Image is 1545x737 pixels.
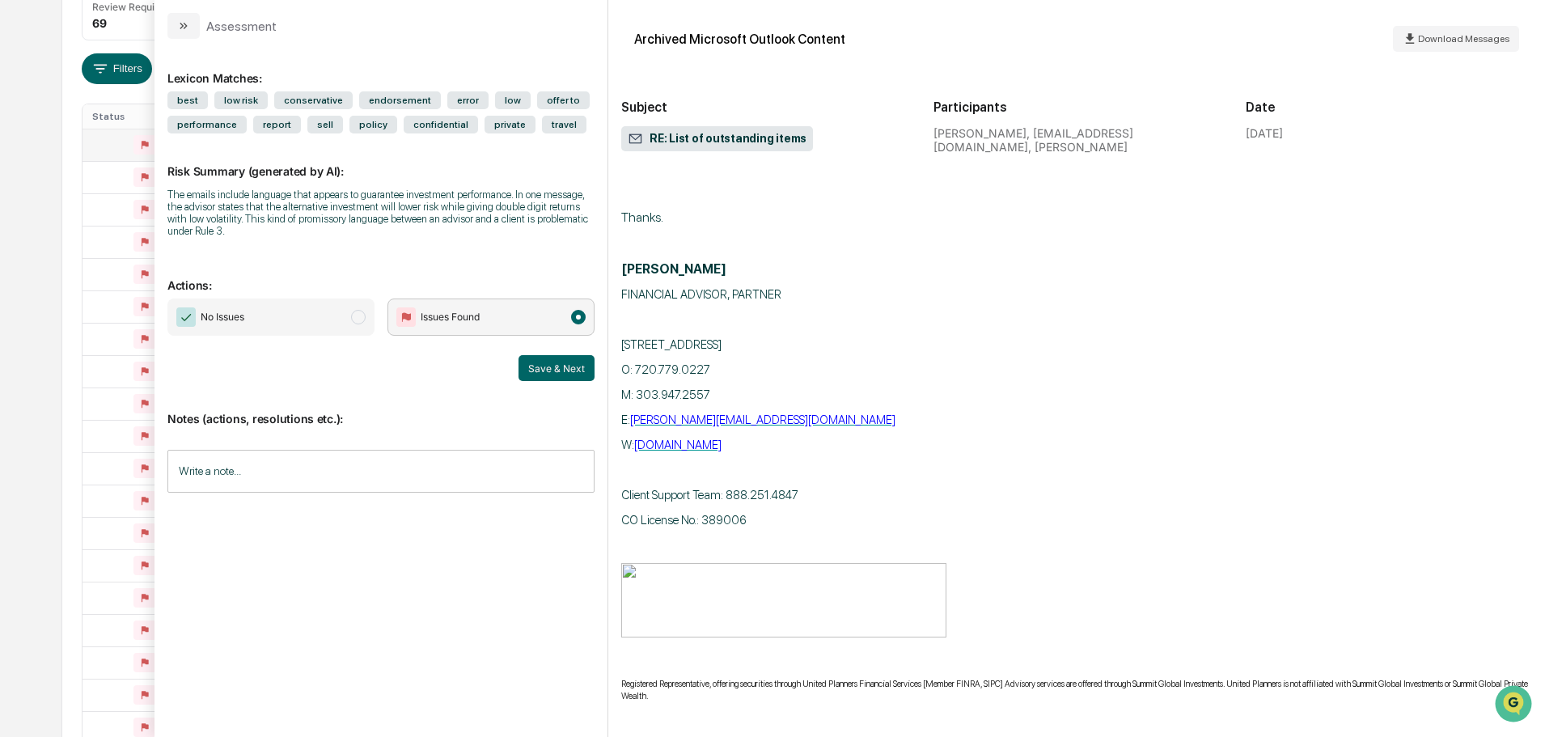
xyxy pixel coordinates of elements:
[359,91,441,109] span: endorsement
[307,116,343,133] span: sell
[485,116,535,133] span: private
[92,16,107,30] div: 69
[167,52,595,85] div: Lexicon Matches:
[275,129,294,148] button: Start new chat
[621,210,663,225] span: Thanks.
[16,236,29,249] div: 🔎
[621,388,710,402] span: M: 303.947.2557
[167,145,595,178] p: Risk Summary (generated by AI):
[1246,126,1283,140] div: [DATE]
[1246,100,1532,115] h2: Date
[621,261,726,277] span: [PERSON_NAME]
[32,235,102,251] span: Data Lookup
[176,307,196,327] img: Checkmark
[404,116,478,133] span: confidential
[495,91,531,109] span: low
[133,204,201,220] span: Attestations
[421,309,480,325] span: Issues Found
[114,273,196,286] a: Powered byPylon
[537,91,590,109] span: offer to
[621,513,747,527] span: CO License No.: 389006
[634,32,845,47] div: Archived Microsoft Outlook Content
[167,392,595,426] p: Notes (actions, resolutions etc.):
[396,307,416,327] img: Flag
[167,91,208,109] span: best
[10,228,108,257] a: 🔎Data Lookup
[621,287,781,302] span: FINANCIAL ADVISOR, PARTNER
[111,197,207,227] a: 🗄️Attestations
[519,355,595,381] button: Save & Next
[621,337,722,352] span: [STREET_ADDRESS]
[253,116,301,133] span: report
[1418,33,1509,44] span: Download Messages
[628,131,806,147] span: RE: List of outstanding items
[542,116,586,133] span: travel
[167,259,595,292] p: Actions:
[274,91,353,109] span: conservative
[1493,684,1537,727] iframe: Open customer support
[16,34,294,60] p: How can we help?
[167,188,595,237] div: The emails include language that appears to guarantee investment performance. In one message, the...
[16,205,29,218] div: 🖐️
[933,100,1220,115] h2: Participants
[201,309,244,325] span: No Issues
[161,274,196,286] span: Pylon
[621,438,722,452] span: W:
[621,413,630,427] span: E:
[447,91,489,109] span: error
[55,124,265,140] div: Start new chat
[92,1,170,13] div: Review Required
[82,53,152,84] button: Filters
[630,413,895,427] a: [PERSON_NAME][EMAIL_ADDRESS][DOMAIN_NAME]
[621,679,1528,701] span: Registered Representative, offering securities through United Planners Financial Services [Member...
[16,124,45,153] img: 1746055101610-c473b297-6a78-478c-a979-82029cc54cd1
[349,116,397,133] span: policy
[83,104,188,129] th: Status
[214,91,268,109] span: low risk
[117,205,130,218] div: 🗄️
[55,140,205,153] div: We're available if you need us!
[933,126,1220,154] div: [PERSON_NAME], [EMAIL_ADDRESS][DOMAIN_NAME], [PERSON_NAME]
[634,438,722,452] a: [DOMAIN_NAME]
[621,100,908,115] h2: Subject
[621,488,798,502] span: Client Support Team: 888.251.4847
[621,362,710,377] span: O: 720.779.0227
[621,563,946,637] img: image001.png@01DC02E3.7CB4FCE0
[10,197,111,227] a: 🖐️Preclearance
[167,116,247,133] span: performance
[206,19,277,34] div: Assessment
[32,204,104,220] span: Preclearance
[1393,26,1519,52] button: Download Messages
